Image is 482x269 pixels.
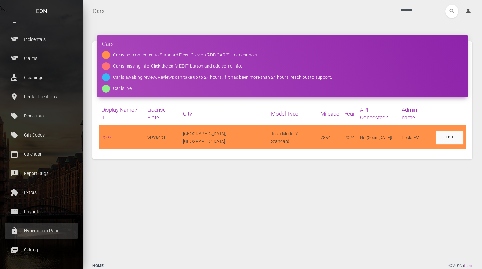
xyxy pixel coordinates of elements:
[113,62,242,70] div: Car is missing info. Click the car's 'EDIT' button and add some info.
[99,102,145,125] th: Display Name / ID
[464,263,472,269] a: Eon
[5,146,78,162] a: calendar_today Calendar
[10,188,73,197] p: Extras
[436,131,463,144] a: Edit
[5,31,78,47] a: sports Incidentals
[460,5,477,18] a: person
[113,85,133,93] div: Car is live.
[5,184,78,200] a: extension Extras
[102,40,463,48] h4: Cars
[342,102,357,125] th: Year
[268,102,318,125] th: Model Type
[101,135,112,140] a: 2297
[10,149,73,159] p: Calendar
[10,54,73,63] p: Claims
[5,242,78,258] a: queue Sidekiq
[465,8,471,14] i: person
[445,5,458,18] button: search
[10,130,73,140] p: Gift Codes
[5,165,78,181] a: feedback Report Bugs
[342,125,357,149] td: 2024
[357,102,399,125] th: API Connected?
[5,89,78,105] a: place Rental Locations
[399,102,433,125] th: Admin name
[145,102,180,125] th: License Plate
[180,102,268,125] th: City
[113,73,332,81] div: Car is awaiting review. Reviews can take up to 24 hours. If it has been more than 24 hours, reach...
[10,73,73,82] p: Cleanings
[5,204,78,220] a: money Payouts
[5,70,78,86] a: cleaning_services Cleanings
[10,111,73,121] p: Discounts
[180,125,268,149] td: [GEOGRAPHIC_DATA], [GEOGRAPHIC_DATA]
[268,125,318,149] td: Tesla Model Y Standard
[5,127,78,143] a: local_offer Gift Codes
[10,34,73,44] p: Incidentals
[145,125,180,149] td: VPY5491
[10,245,73,255] p: Sidekiq
[5,108,78,124] a: local_offer Discounts
[10,207,73,216] p: Payouts
[357,125,399,149] td: No (Seen [DATE])
[113,51,258,59] div: Car is not connected to Standard Fleet. Click on 'ADD CAR(S)' to reconnect.
[446,135,454,140] div: Edit
[318,102,342,125] th: Mileage
[399,125,433,149] td: Resla EV
[10,92,73,101] p: Rental Locations
[5,223,78,239] a: lock Hyperadmin Panel
[5,50,78,66] a: sports Claims
[93,3,105,19] a: Cars
[318,125,342,149] td: 7854
[10,168,73,178] p: Report Bugs
[10,226,73,235] p: Hyperadmin Panel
